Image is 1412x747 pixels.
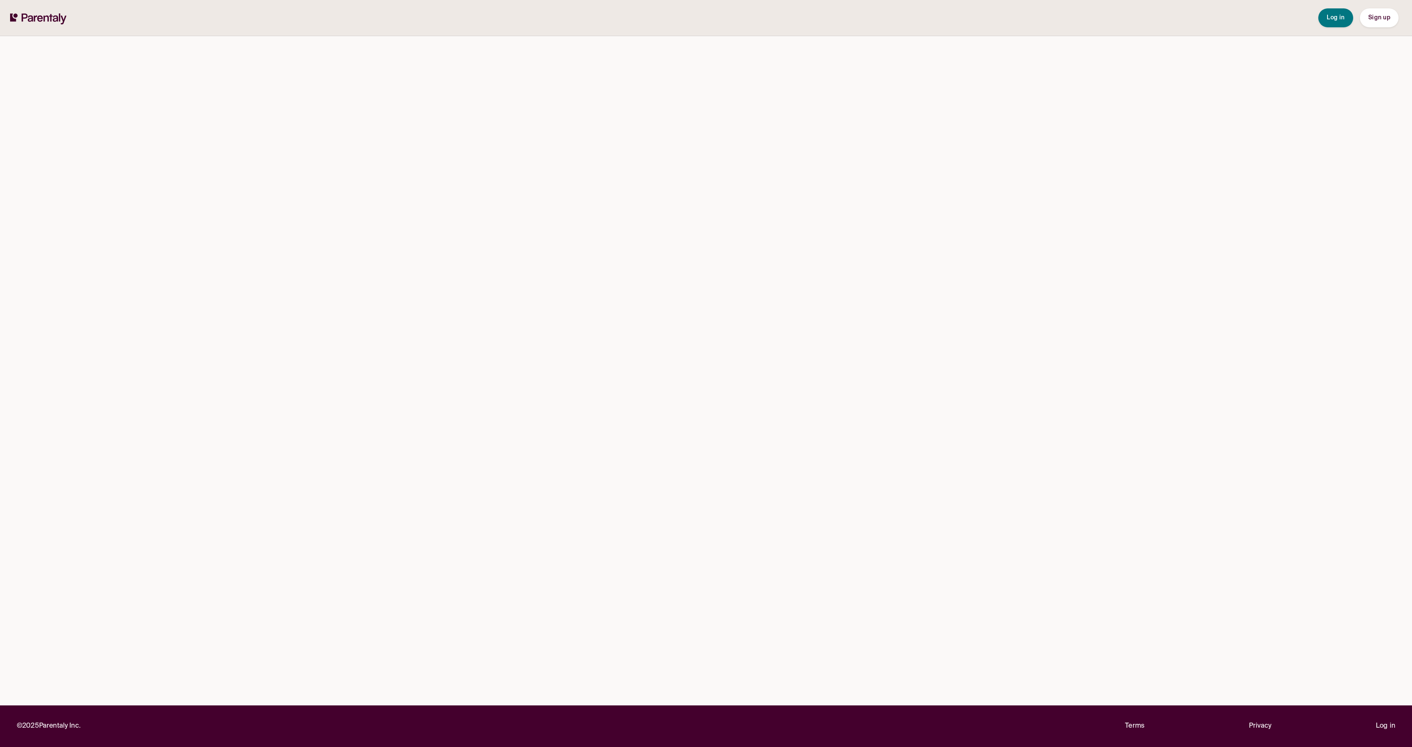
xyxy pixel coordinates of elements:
[1249,721,1272,732] a: Privacy
[1318,8,1353,27] button: Log in
[1368,15,1390,21] span: Sign up
[1125,721,1144,732] a: Terms
[1360,8,1399,27] button: Sign up
[1327,15,1345,21] span: Log in
[1376,721,1395,732] a: Log in
[17,721,81,732] p: © 2025 Parentaly Inc.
